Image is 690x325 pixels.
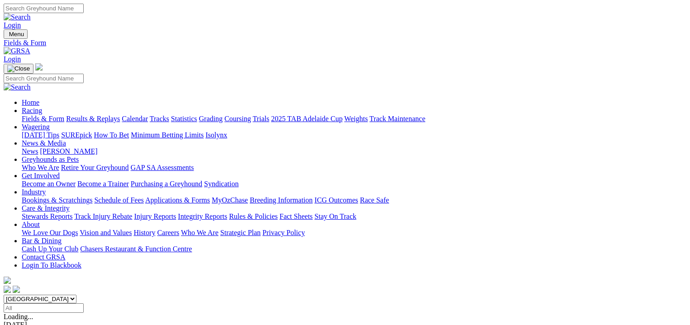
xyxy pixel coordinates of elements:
[220,229,261,236] a: Strategic Plan
[35,63,43,71] img: logo-grsa-white.png
[252,115,269,122] a: Trials
[22,212,72,220] a: Stewards Reports
[133,229,155,236] a: History
[4,83,31,91] img: Search
[22,237,62,245] a: Bar & Dining
[22,261,81,269] a: Login To Blackbook
[344,115,368,122] a: Weights
[7,65,30,72] img: Close
[80,245,192,253] a: Chasers Restaurant & Function Centre
[4,313,33,320] span: Loading...
[22,147,686,155] div: News & Media
[22,131,59,139] a: [DATE] Tips
[224,115,251,122] a: Coursing
[22,107,42,114] a: Racing
[4,55,21,63] a: Login
[229,212,278,220] a: Rules & Policies
[4,4,84,13] input: Search
[22,147,38,155] a: News
[74,212,132,220] a: Track Injury Rebate
[181,229,219,236] a: Who We Are
[131,164,194,171] a: GAP SA Assessments
[4,21,21,29] a: Login
[4,303,84,313] input: Select date
[4,29,28,39] button: Toggle navigation
[22,253,65,261] a: Contact GRSA
[22,188,46,196] a: Industry
[204,180,238,188] a: Syndication
[94,196,143,204] a: Schedule of Fees
[22,164,686,172] div: Greyhounds as Pets
[22,123,50,131] a: Wagering
[22,245,78,253] a: Cash Up Your Club
[66,115,120,122] a: Results & Replays
[22,155,79,163] a: Greyhounds as Pets
[212,196,248,204] a: MyOzChase
[4,277,11,284] img: logo-grsa-white.png
[22,164,59,171] a: Who We Are
[4,286,11,293] img: facebook.svg
[122,115,148,122] a: Calendar
[22,245,686,253] div: Bar & Dining
[199,115,223,122] a: Grading
[61,131,92,139] a: SUREpick
[22,204,70,212] a: Care & Integrity
[250,196,313,204] a: Breeding Information
[4,47,30,55] img: GRSA
[13,286,20,293] img: twitter.svg
[145,196,210,204] a: Applications & Forms
[360,196,389,204] a: Race Safe
[22,131,686,139] div: Wagering
[61,164,129,171] a: Retire Your Greyhound
[22,196,686,204] div: Industry
[370,115,425,122] a: Track Maintenance
[314,212,356,220] a: Stay On Track
[314,196,358,204] a: ICG Outcomes
[40,147,97,155] a: [PERSON_NAME]
[22,212,686,221] div: Care & Integrity
[22,196,92,204] a: Bookings & Scratchings
[4,74,84,83] input: Search
[22,172,60,179] a: Get Involved
[22,180,686,188] div: Get Involved
[271,115,343,122] a: 2025 TAB Adelaide Cup
[22,139,66,147] a: News & Media
[22,229,78,236] a: We Love Our Dogs
[22,221,40,228] a: About
[22,115,686,123] div: Racing
[205,131,227,139] a: Isolynx
[157,229,179,236] a: Careers
[80,229,132,236] a: Vision and Values
[150,115,169,122] a: Tracks
[22,229,686,237] div: About
[4,13,31,21] img: Search
[134,212,176,220] a: Injury Reports
[4,39,686,47] a: Fields & Form
[77,180,129,188] a: Become a Trainer
[280,212,313,220] a: Fact Sheets
[262,229,305,236] a: Privacy Policy
[22,115,64,122] a: Fields & Form
[131,180,202,188] a: Purchasing a Greyhound
[22,99,39,106] a: Home
[171,115,197,122] a: Statistics
[4,64,33,74] button: Toggle navigation
[22,180,76,188] a: Become an Owner
[9,31,24,38] span: Menu
[178,212,227,220] a: Integrity Reports
[131,131,204,139] a: Minimum Betting Limits
[94,131,129,139] a: How To Bet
